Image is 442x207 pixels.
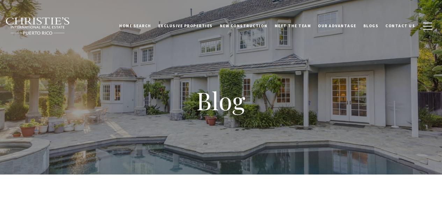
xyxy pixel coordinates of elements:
a: New Construction [216,17,271,35]
a: Home Search [116,17,155,35]
span: New Construction [220,23,268,28]
h1: Blog [81,85,361,116]
a: Exclusive Properties [155,17,216,35]
span: Our Advantage [318,23,356,28]
img: Christie's International Real Estate black text logo [5,17,70,35]
a: Meet the Team [271,17,315,35]
span: Blogs [363,23,379,28]
a: Blogs [360,17,382,35]
span: Exclusive Properties [158,23,213,28]
span: Contact Us [385,23,415,28]
a: Our Advantage [314,17,360,35]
